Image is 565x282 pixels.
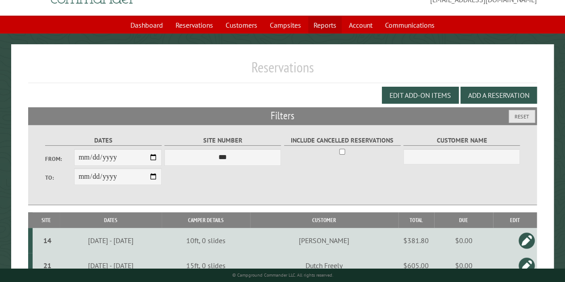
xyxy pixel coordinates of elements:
th: Edit [493,212,536,228]
button: Edit Add-on Items [382,87,459,104]
a: Dashboard [125,17,168,34]
h1: Reservations [28,59,537,83]
button: Reset [509,110,535,123]
div: [DATE] - [DATE] [62,236,160,245]
div: 21 [36,261,59,270]
th: Camper Details [162,212,250,228]
td: 10ft, 0 slides [162,228,250,253]
label: Site Number [164,135,281,146]
th: Dates [60,212,161,228]
td: $381.80 [398,228,434,253]
th: Customer [250,212,398,228]
th: Total [398,212,434,228]
a: Reports [308,17,342,34]
th: Site [33,212,60,228]
label: Customer Name [403,135,520,146]
td: Dutch Freely [250,253,398,278]
button: Add a Reservation [460,87,537,104]
label: Dates [45,135,162,146]
td: $0.00 [434,228,494,253]
h2: Filters [28,107,537,124]
td: 15ft, 0 slides [162,253,250,278]
label: Include Cancelled Reservations [284,135,401,146]
a: Customers [220,17,263,34]
small: © Campground Commander LLC. All rights reserved. [232,272,333,278]
th: Due [434,212,494,228]
td: [PERSON_NAME] [250,228,398,253]
div: [DATE] - [DATE] [62,261,160,270]
a: Communications [380,17,440,34]
td: $605.00 [398,253,434,278]
a: Account [343,17,378,34]
a: Reservations [170,17,218,34]
label: From: [45,155,74,163]
a: Campsites [264,17,306,34]
div: 14 [36,236,59,245]
label: To: [45,173,74,182]
td: $0.00 [434,253,494,278]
